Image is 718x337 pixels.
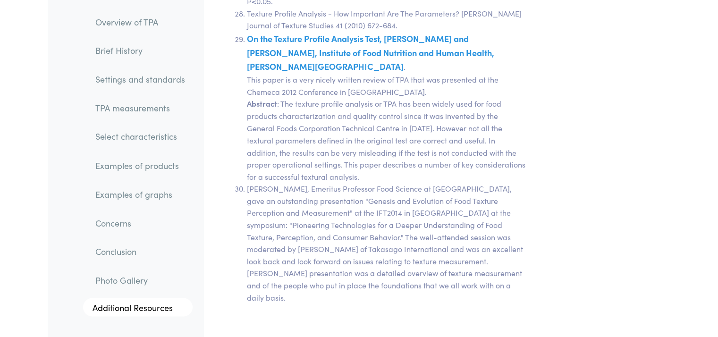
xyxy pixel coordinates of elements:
a: Settings and standards [88,68,193,90]
a: On the Texture Profile Analysis Test, [PERSON_NAME] and [PERSON_NAME], Institute of Food Nutritio... [247,33,494,72]
a: Photo Gallery [88,269,193,291]
a: Brief History [88,40,193,62]
a: TPA measurements [88,97,193,119]
li: Texture Profile Analysis - How Important Are The Parameters? [PERSON_NAME] Journal of Texture Stu... [247,8,526,32]
a: Overview of TPA [88,11,193,33]
a: Examples of products [88,155,193,177]
span: Abstract [247,98,277,109]
a: Additional Resources [83,298,193,317]
a: Select characteristics [88,126,193,148]
li: [PERSON_NAME], Emeritus Professor Food Science at [GEOGRAPHIC_DATA], gave an outstanding presenta... [247,182,526,303]
li: . This paper is a very nicely written review of TPA that was presented at the Chemeca 2012 Confer... [247,32,526,182]
a: Concerns [88,212,193,234]
a: Examples of graphs [88,183,193,205]
a: Conclusion [88,241,193,262]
